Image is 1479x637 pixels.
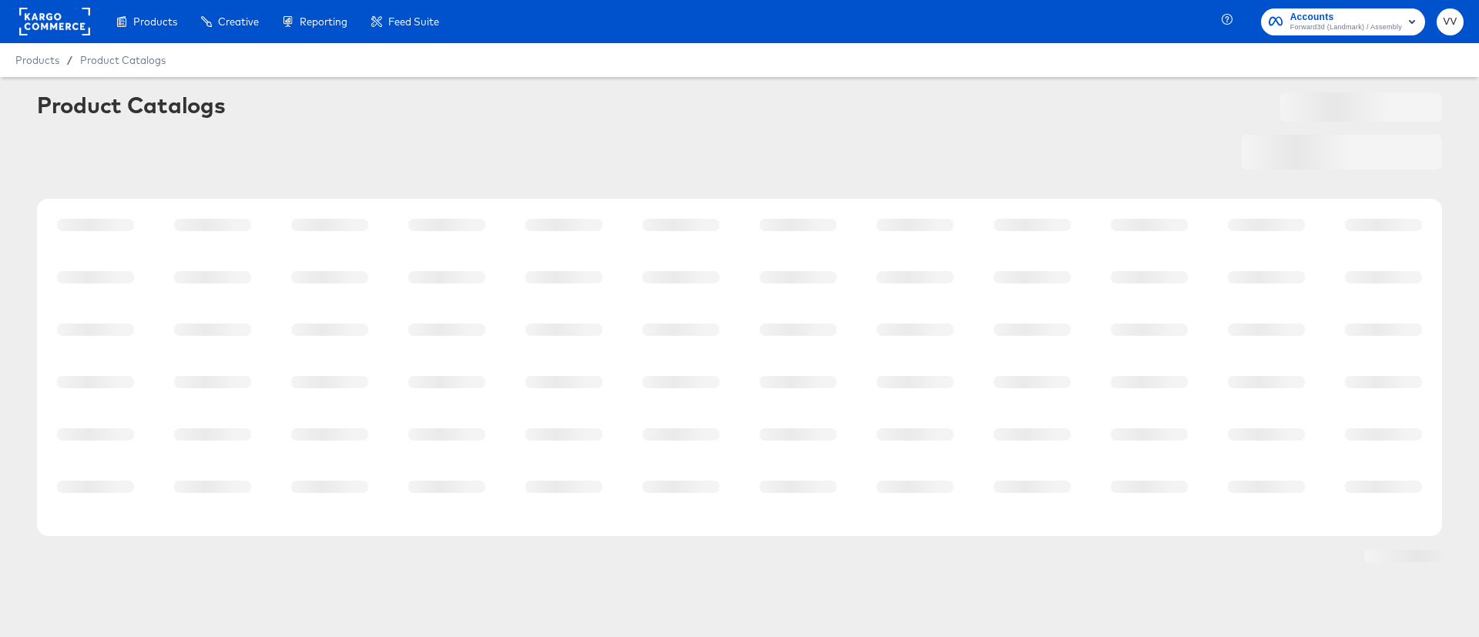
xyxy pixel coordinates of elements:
span: Products [133,15,177,28]
span: Reporting [300,15,347,28]
button: VV [1437,8,1464,35]
span: Creative [218,15,259,28]
div: Product Catalogs [37,92,225,117]
span: Products [15,54,59,66]
a: Product Catalogs [80,54,166,66]
span: Forward3d (Landmark) / Assembly [1290,22,1402,34]
span: Feed Suite [388,15,439,28]
span: VV [1443,13,1457,31]
span: Accounts [1290,9,1402,25]
button: AccountsForward3d (Landmark) / Assembly [1261,8,1425,35]
span: / [59,54,80,66]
